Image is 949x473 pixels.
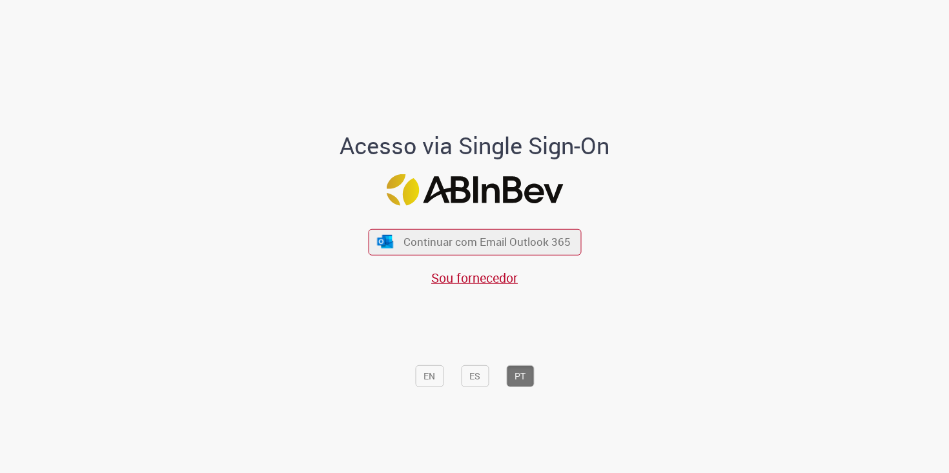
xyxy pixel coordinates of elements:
[296,133,654,159] h1: Acesso via Single Sign-On
[415,365,444,387] button: EN
[376,235,394,248] img: ícone Azure/Microsoft 360
[386,174,563,206] img: Logo ABInBev
[461,365,489,387] button: ES
[431,269,518,287] a: Sou fornecedor
[403,235,571,250] span: Continuar com Email Outlook 365
[506,365,534,387] button: PT
[368,228,581,255] button: ícone Azure/Microsoft 360 Continuar com Email Outlook 365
